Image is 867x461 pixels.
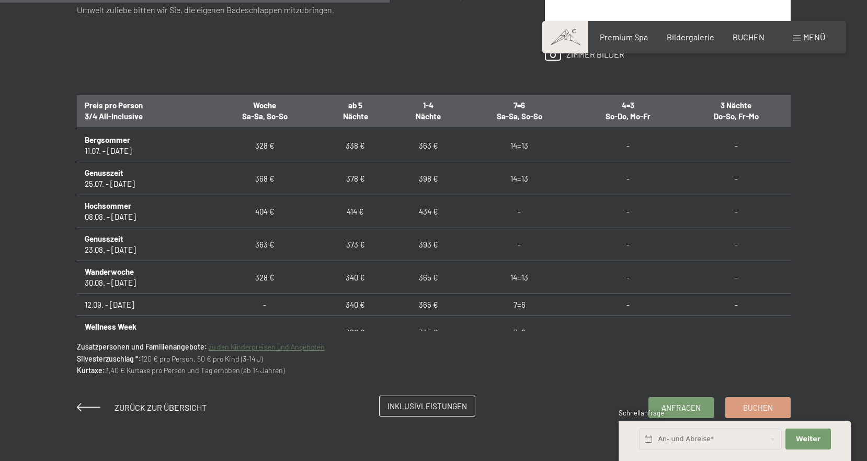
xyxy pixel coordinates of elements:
td: - [210,316,320,349]
td: 345 € [392,316,465,349]
td: - [682,228,790,261]
td: - [682,129,790,162]
td: 23.08. - [DATE] [77,228,210,261]
span: Zurück zur Übersicht [115,402,207,412]
td: - [465,195,574,228]
a: Buchen [726,398,790,418]
p: 120 € pro Person, 60 € pro Kind (3-14 J) 3,40 € Kurtaxe pro Person und Tag erhoben (ab 14 Jahren) [77,341,791,376]
td: 434 € [392,195,465,228]
th: ab 5 [319,94,392,127]
td: - [682,294,790,316]
td: 414 € [319,195,392,228]
td: - [682,162,790,195]
span: Sa-Sa, So-So [497,111,542,121]
a: Premium Spa [600,32,648,42]
span: 3/4 All-Inclusive [85,111,143,121]
td: 12.09. - [DATE] [77,294,210,316]
td: - [210,294,320,316]
strong: Silvesterzuschlag *: [77,354,141,363]
td: - [574,261,682,294]
td: - [574,162,682,195]
span: So-Do, Mo-Fr [606,111,651,121]
td: - [682,316,790,349]
td: 338 € [319,129,392,162]
td: 398 € [392,162,465,195]
a: Inklusivleistungen [380,396,475,416]
th: 7=6 [465,94,574,127]
b: Bergsommer [85,135,130,144]
td: 328 € [210,261,320,294]
span: Inklusivleistungen [387,401,467,412]
strong: Kurtaxe: [77,366,105,375]
span: Schnellanfrage [619,409,664,417]
td: 25.07. - [DATE] [77,162,210,195]
span: Preis pro Person [85,100,143,110]
td: 365 € [392,261,465,294]
th: 1-4 [392,94,465,127]
strong: Zusatzpersonen und Familienangebote: [77,342,207,351]
td: - [574,195,682,228]
th: Woche [210,94,320,127]
span: Menü [803,32,825,42]
span: Weiter [796,434,820,444]
b: Wanderwoche [85,267,134,276]
span: Do-So, Fr-Mo [714,111,759,121]
b: Hochsommer [85,201,131,210]
td: 14=13 [465,162,574,195]
span: Nächte [343,111,368,121]
span: Buchen [743,402,773,413]
td: 368 € [210,162,320,195]
td: - [574,129,682,162]
td: - [682,195,790,228]
th: 4=3 [574,94,682,127]
a: Anfragen [649,398,713,418]
td: 404 € [210,195,320,228]
td: 14=13 [465,261,574,294]
td: 373 € [319,228,392,261]
td: 08.08. - [DATE] [77,195,210,228]
b: Genusszeit [85,234,123,243]
td: 378 € [319,162,392,195]
span: Sa-Sa, So-So [242,111,288,121]
td: 320 € [319,316,392,349]
td: 393 € [392,228,465,261]
th: 3 Nächte [682,94,790,127]
td: 11.07. - [DATE] [77,129,210,162]
b: Wellness Week [85,322,136,331]
a: Bildergalerie [667,32,714,42]
a: BUCHEN [733,32,765,42]
td: 363 € [392,129,465,162]
a: Zurück zur Übersicht [77,402,207,412]
td: 14=13 [465,129,574,162]
td: - [682,261,790,294]
td: 340 € [319,261,392,294]
span: Anfragen [661,402,701,413]
td: - [574,294,682,316]
td: 340 € [319,294,392,316]
td: 7=6 [465,316,574,349]
td: 30.08. - [DATE] [77,261,210,294]
td: 365 € [392,294,465,316]
button: Weiter [785,429,830,450]
td: 328 € [210,129,320,162]
td: 7=6 [465,294,574,316]
td: - [465,228,574,261]
td: 04.10. - [DATE] [77,316,210,349]
a: zu den Kinderpreisen und Angeboten [209,342,325,351]
td: 363 € [210,228,320,261]
b: Genusszeit [85,168,123,177]
td: - [574,228,682,261]
span: Nächte [416,111,441,121]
